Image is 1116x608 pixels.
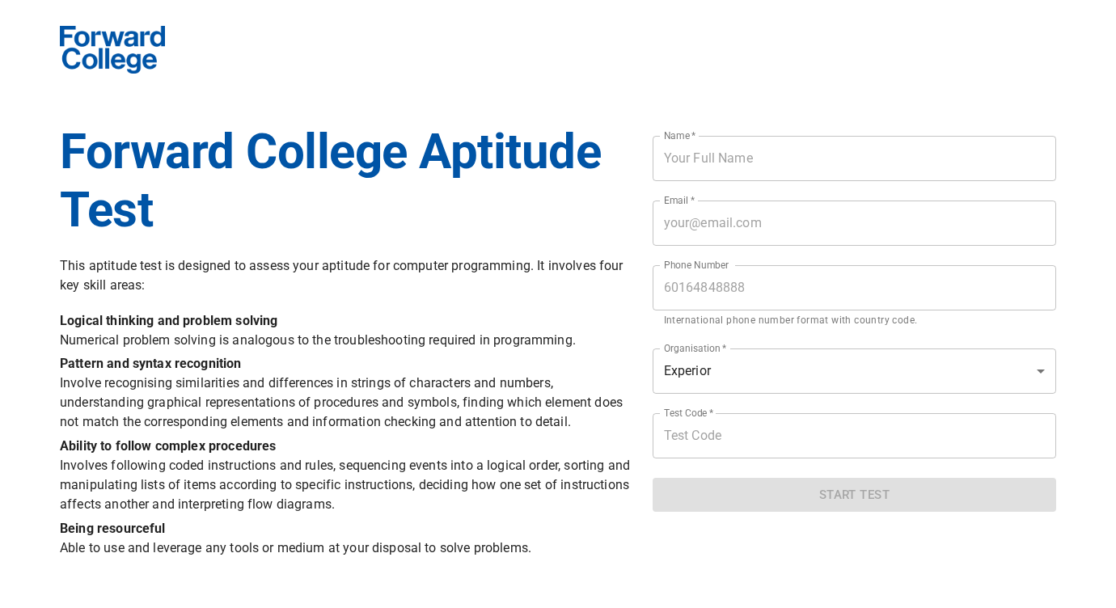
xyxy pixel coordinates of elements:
[664,313,1045,329] p: International phone number format with country code.
[60,311,633,350] p: Numerical problem solving is analogous to the troubleshooting required in programming.
[653,265,1056,310] input: 60164848888
[653,201,1056,246] input: your@email.com
[653,413,1056,458] input: Test Code
[60,256,633,295] p: This aptitude test is designed to assess your aptitude for computer programming. It involves four...
[60,438,276,454] b: Ability to follow complex procedures
[60,26,165,74] img: Forward School
[60,356,242,371] b: Pattern and syntax recognition
[60,521,166,536] b: Being resourceful
[60,123,633,239] h1: Forward College Aptitude Test
[653,348,1056,394] div: Experior
[60,519,633,558] p: Able to use and leverage any tools or medium at your disposal to solve problems.
[60,437,633,514] p: Involves following coded instructions and rules, sequencing events into a logical order, sorting ...
[653,136,1056,181] input: Your Full Name
[60,354,633,432] p: Involve recognising similarities and differences in strings of characters and numbers, understand...
[60,313,277,328] b: Logical thinking and problem solving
